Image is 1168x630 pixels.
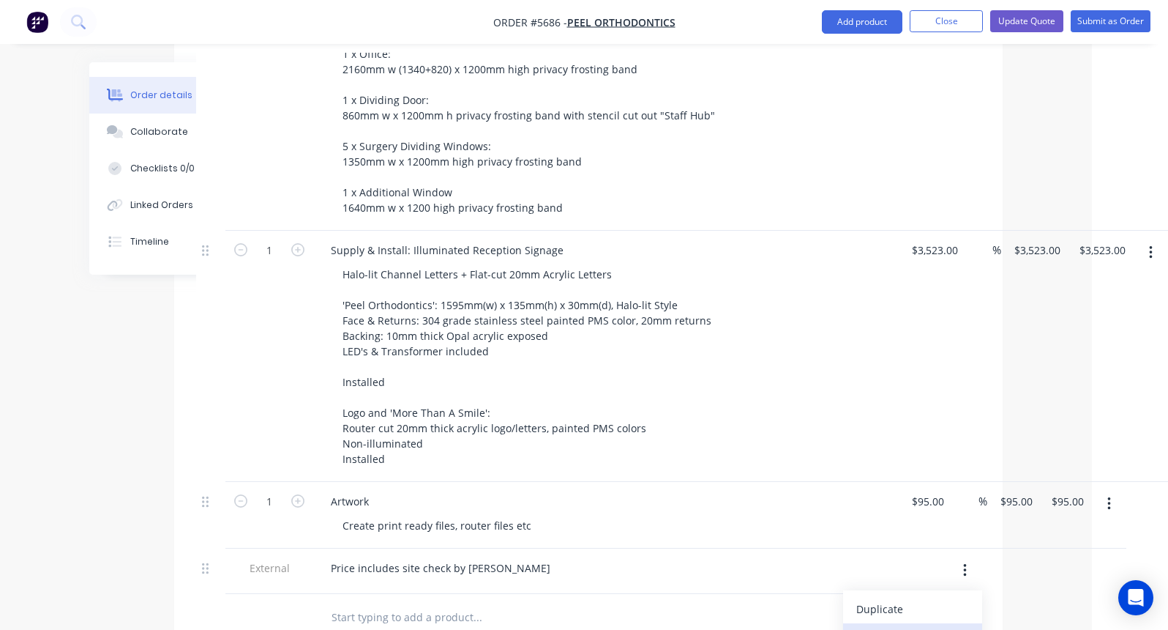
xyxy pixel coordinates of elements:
span: External [231,560,307,576]
div: Timeline [130,235,169,248]
img: Factory [26,11,48,33]
button: Linked Orders [89,187,228,223]
span: % [992,242,1001,259]
button: Duplicate [843,594,982,623]
div: Checklists 0/0 [130,162,195,175]
div: Order details [130,89,192,102]
div: Collaborate [130,125,188,138]
div: 1 x Office: 2160mm w (1340+820) x 1200mm high privacy frosting band 1 x Dividing Door: 860mm w x ... [331,43,727,218]
div: Halo-lit Channel Letters + Flat-cut 20mm Acrylic Letters 'Peel Orthodontics': 1595mm(w) x 135mm(h... [331,264,723,470]
div: Artwork [319,491,381,512]
div: Open Intercom Messenger [1118,580,1153,615]
button: Timeline [89,223,228,260]
button: Checklists 0/0 [89,150,228,187]
a: Peel Orthodontics [567,15,675,29]
div: Price includes site check by [PERSON_NAME] [319,557,562,579]
div: Supply & Install: Illuminated Reception Signage [319,240,575,261]
button: Submit as Order [1071,10,1150,32]
button: Close [910,10,983,32]
button: Order details [89,77,228,114]
button: Update Quote [990,10,1063,32]
div: Create print ready files, router files etc [331,515,543,536]
span: Order #5686 - [493,15,567,29]
button: Add product [822,10,902,34]
div: Duplicate [856,598,969,620]
span: % [978,493,987,510]
button: Collaborate [89,114,228,150]
div: Linked Orders [130,199,193,212]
